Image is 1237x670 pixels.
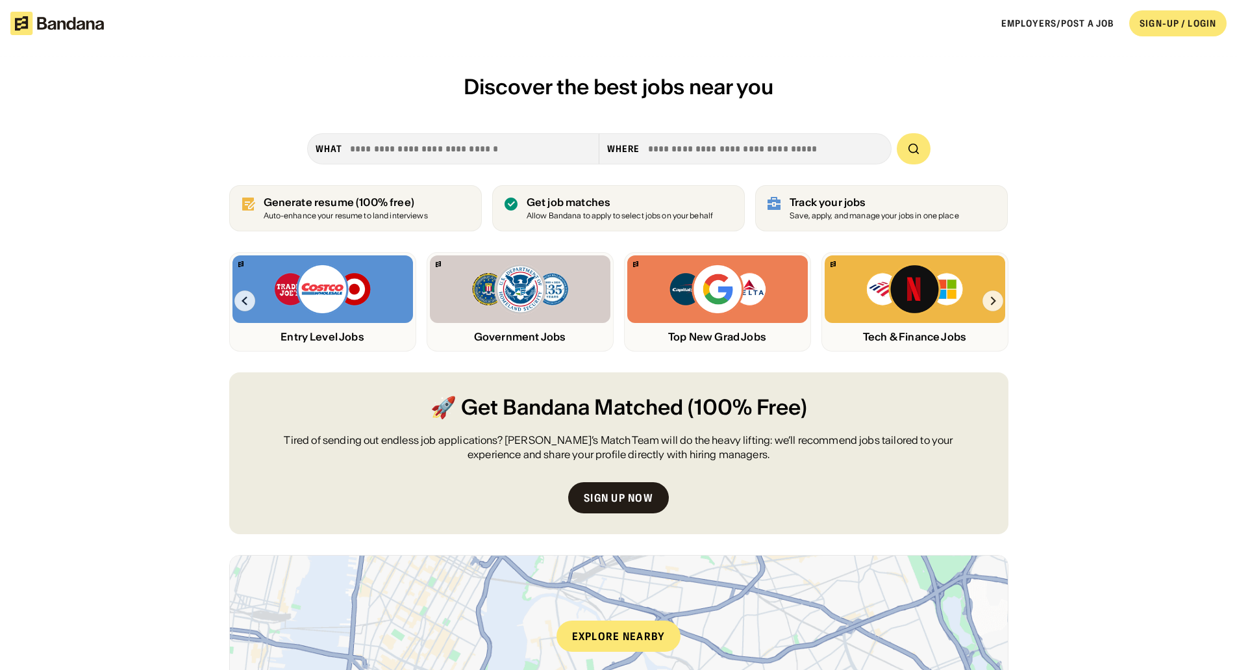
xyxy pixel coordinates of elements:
[624,252,811,352] a: Bandana logoCapital One, Google, Delta logosTop New Grad Jobs
[668,263,767,315] img: Capital One, Google, Delta logos
[229,185,482,231] a: Generate resume (100% free)Auto-enhance your resume to land interviews
[527,196,713,209] div: Get job matches
[229,252,416,352] a: Bandana logoTrader Joe’s, Costco, Target logosEntry Level Jobs
[556,621,681,652] div: Explore nearby
[431,393,683,422] span: 🚀 Get Bandana Matched
[273,263,372,315] img: Trader Joe’s, Costco, Target logos
[264,196,428,209] div: Generate resume
[627,331,808,343] div: Top New Grad Jobs
[831,261,836,267] img: Bandana logo
[234,290,255,311] img: Left Arrow
[464,73,773,100] span: Discover the best jobs near you
[430,331,610,343] div: Government Jobs
[260,433,977,462] div: Tired of sending out endless job applications? [PERSON_NAME]’s Match Team will do the heavy lifti...
[436,261,441,267] img: Bandana logo
[1140,18,1216,29] div: SIGN-UP / LOGIN
[471,263,569,315] img: FBI, DHS, MWRD logos
[633,261,638,267] img: Bandana logo
[688,393,807,422] span: (100% Free)
[492,185,745,231] a: Get job matches Allow Bandana to apply to select jobs on your behalf
[232,331,413,343] div: Entry Level Jobs
[607,143,640,155] div: Where
[527,212,713,220] div: Allow Bandana to apply to select jobs on your behalf
[825,331,1005,343] div: Tech & Finance Jobs
[982,290,1003,311] img: Right Arrow
[427,252,614,352] a: Bandana logoFBI, DHS, MWRD logosGovernment Jobs
[755,185,1008,231] a: Track your jobs Save, apply, and manage your jobs in one place
[790,212,959,220] div: Save, apply, and manage your jobs in one place
[264,212,428,220] div: Auto-enhance your resume to land interviews
[584,493,653,503] div: Sign up now
[10,12,104,35] img: Bandana logotype
[866,263,964,315] img: Bank of America, Netflix, Microsoft logos
[356,196,414,209] span: (100% free)
[238,261,244,267] img: Bandana logo
[568,482,669,513] a: Sign up now
[1001,18,1114,29] a: Employers/Post a job
[316,143,342,155] div: what
[790,196,959,209] div: Track your jobs
[821,252,1008,352] a: Bandana logoBank of America, Netflix, Microsoft logosTech & Finance Jobs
